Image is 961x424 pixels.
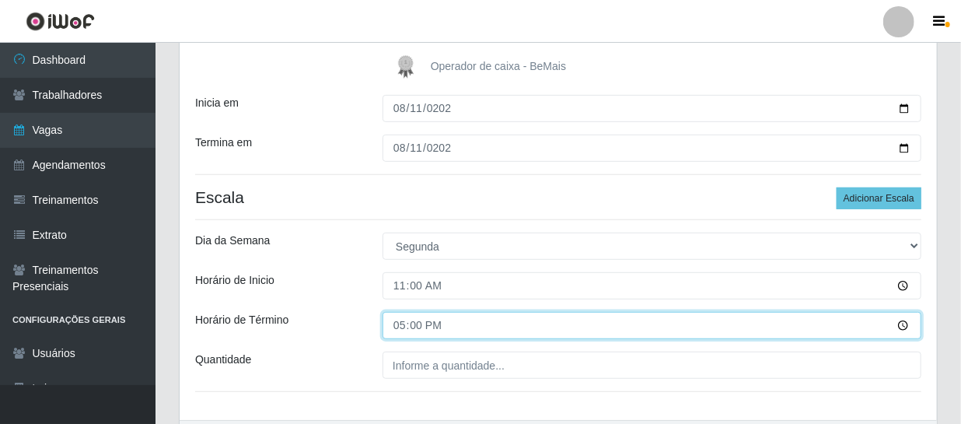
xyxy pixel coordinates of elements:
[383,135,921,162] input: 00/00/0000
[195,272,274,289] label: Horário de Inicio
[383,352,921,379] input: Informe a quantidade...
[195,95,239,111] label: Inicia em
[195,135,252,151] label: Termina em
[195,233,271,249] label: Dia da Semana
[383,95,921,122] input: 00/00/0000
[390,51,428,82] img: Operador de caixa - BeMais
[837,187,921,209] button: Adicionar Escala
[383,272,921,300] input: 00:00
[431,60,566,72] span: Operador de caixa - BeMais
[195,312,288,328] label: Horário de Término
[26,12,95,31] img: CoreUI Logo
[195,352,251,368] label: Quantidade
[383,312,921,339] input: 00:00
[195,187,921,207] h4: Escala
